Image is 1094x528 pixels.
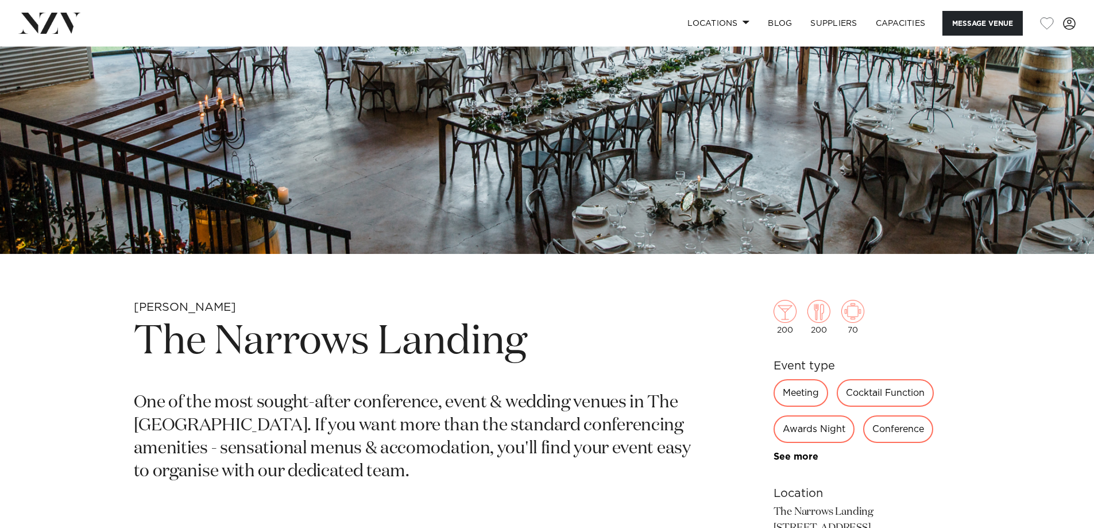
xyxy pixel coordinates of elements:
[863,415,933,443] div: Conference
[801,11,866,36] a: SUPPLIERS
[807,300,830,334] div: 200
[942,11,1023,36] button: Message Venue
[774,357,961,375] h6: Event type
[678,11,759,36] a: Locations
[841,300,864,323] img: meeting.png
[867,11,935,36] a: Capacities
[774,379,828,407] div: Meeting
[774,485,961,502] h6: Location
[774,415,855,443] div: Awards Night
[134,392,692,484] p: One of the most sought-after conference, event & wedding venues in The [GEOGRAPHIC_DATA]. If you ...
[18,13,81,33] img: nzv-logo.png
[134,316,692,369] h1: The Narrows Landing
[841,300,864,334] div: 70
[837,379,934,407] div: Cocktail Function
[759,11,801,36] a: BLOG
[807,300,830,323] img: dining.png
[774,300,797,323] img: cocktail.png
[134,302,236,313] small: [PERSON_NAME]
[774,300,797,334] div: 200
